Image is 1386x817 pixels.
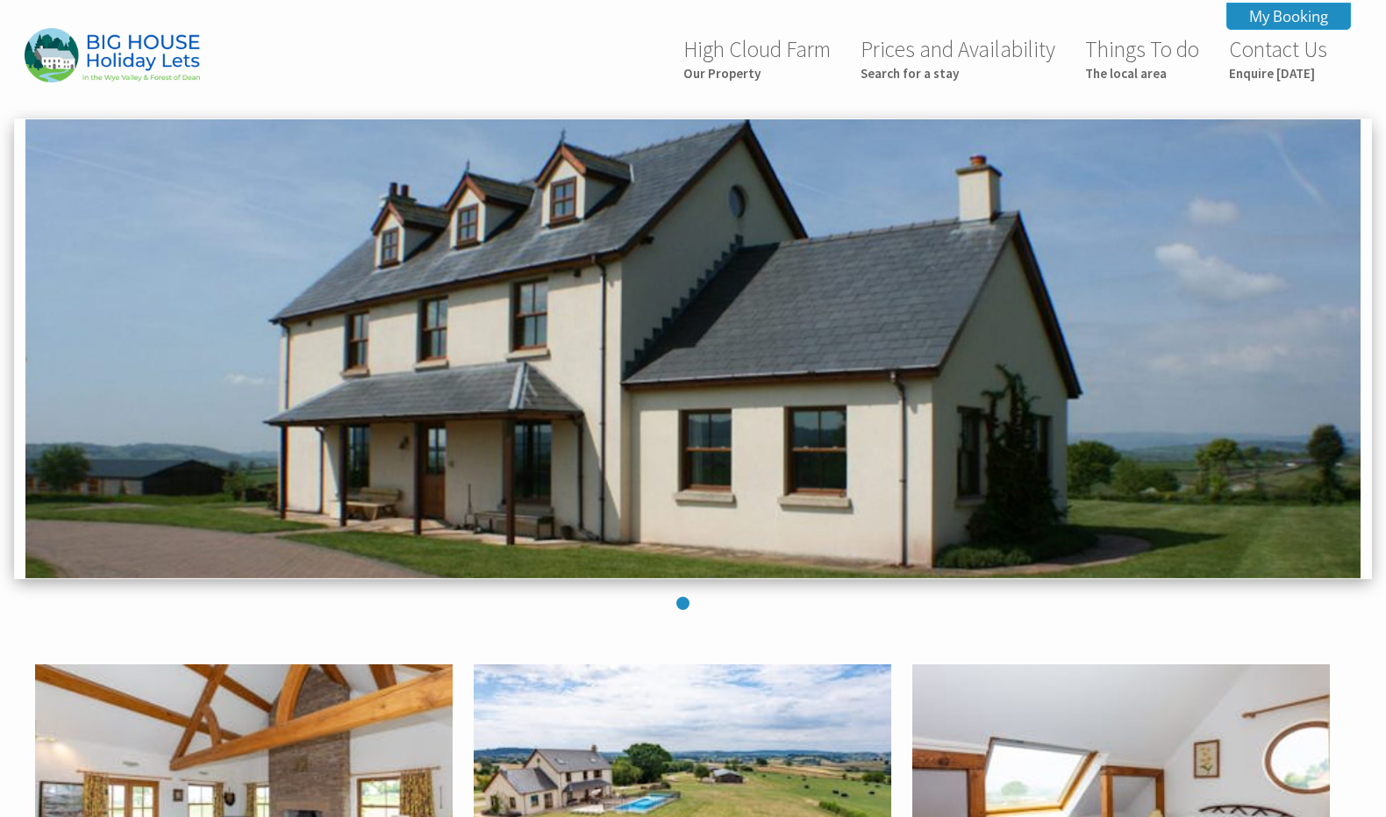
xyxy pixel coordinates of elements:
a: My Booking [1226,3,1351,30]
small: Our Property [683,65,831,82]
a: Contact UsEnquire [DATE] [1229,35,1327,82]
img: Highcloud Farm [25,28,200,82]
small: The local area [1085,65,1199,82]
a: High Cloud FarmOur Property [683,35,831,82]
a: Things To doThe local area [1085,35,1199,82]
small: Search for a stay [861,65,1055,82]
a: Prices and AvailabilitySearch for a stay [861,35,1055,82]
small: Enquire [DATE] [1229,65,1327,82]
